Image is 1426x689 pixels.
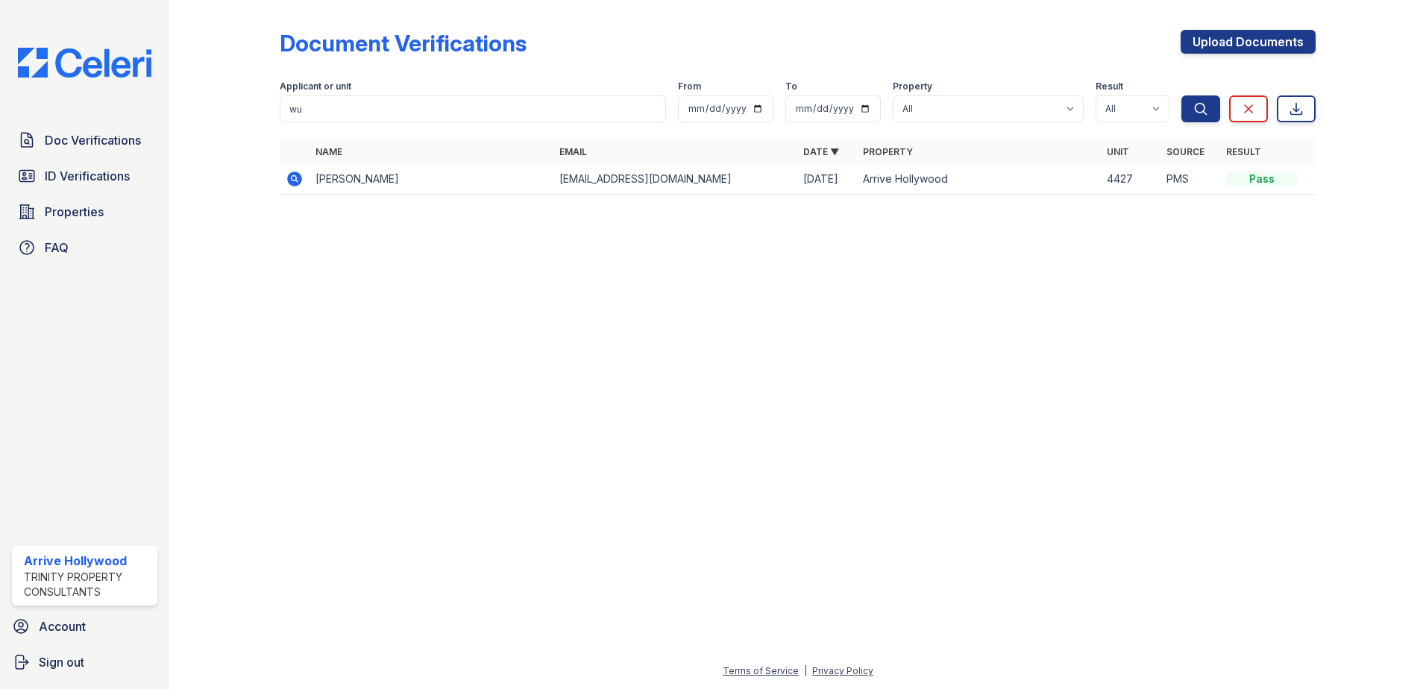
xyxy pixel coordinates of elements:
[803,146,839,157] a: Date ▼
[1166,146,1204,157] a: Source
[6,647,163,677] a: Sign out
[45,131,141,149] span: Doc Verifications
[6,48,163,78] img: CE_Logo_Blue-a8612792a0a2168367f1c8372b55b34899dd931a85d93a1a3d3e32e68fde9ad4.png
[678,81,701,92] label: From
[893,81,932,92] label: Property
[6,611,163,641] a: Account
[1181,30,1316,54] a: Upload Documents
[45,239,69,257] span: FAQ
[280,81,351,92] label: Applicant or unit
[310,164,553,195] td: [PERSON_NAME]
[12,233,157,262] a: FAQ
[45,167,130,185] span: ID Verifications
[315,146,342,157] a: Name
[12,197,157,227] a: Properties
[723,665,799,676] a: Terms of Service
[553,164,797,195] td: [EMAIL_ADDRESS][DOMAIN_NAME]
[857,164,1101,195] td: Arrive Hollywood
[24,570,151,600] div: Trinity Property Consultants
[785,81,797,92] label: To
[280,95,666,122] input: Search by name, email, or unit number
[1107,146,1129,157] a: Unit
[45,203,104,221] span: Properties
[1160,164,1220,195] td: PMS
[39,617,86,635] span: Account
[863,146,913,157] a: Property
[1226,146,1261,157] a: Result
[1226,172,1298,186] div: Pass
[797,164,857,195] td: [DATE]
[24,552,151,570] div: Arrive Hollywood
[1101,164,1160,195] td: 4427
[39,653,84,671] span: Sign out
[804,665,807,676] div: |
[812,665,873,676] a: Privacy Policy
[12,125,157,155] a: Doc Verifications
[12,161,157,191] a: ID Verifications
[559,146,587,157] a: Email
[1096,81,1123,92] label: Result
[280,30,527,57] div: Document Verifications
